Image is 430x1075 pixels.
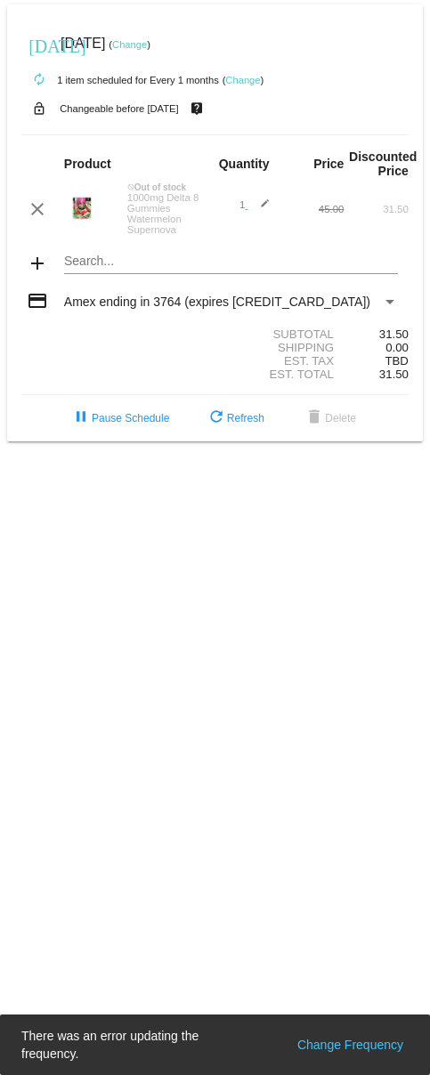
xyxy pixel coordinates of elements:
[186,97,207,120] mat-icon: live_help
[344,204,408,214] div: 31.50
[239,199,270,210] span: 1
[225,75,260,85] a: Change
[64,295,370,309] span: Amex ending in 3764 (expires [CREDIT_CARD_DATA])
[219,157,270,171] strong: Quantity
[313,157,344,171] strong: Price
[344,327,408,341] div: 31.50
[248,198,270,220] mat-icon: edit
[223,75,264,85] small: ( )
[70,408,92,429] mat-icon: pause
[292,1027,409,1063] button: Change Frequency
[118,182,215,192] div: Out of stock
[27,253,48,274] mat-icon: add
[28,97,50,120] mat-icon: lock_open
[191,402,279,434] button: Refresh
[27,290,48,311] mat-icon: credit_card
[215,341,344,354] div: Shipping
[280,204,344,214] div: 45.00
[64,157,111,171] strong: Product
[289,402,370,434] button: Delete
[215,327,344,341] div: Subtotal
[21,75,219,85] small: 1 item scheduled for Every 1 months
[127,183,134,190] mat-icon: not_interested
[215,354,344,368] div: Est. Tax
[27,198,48,220] mat-icon: clear
[28,69,50,91] mat-icon: autorenew
[118,192,215,235] div: 1000mg Delta 8 Gummies Watermelon Supernova
[21,1027,409,1063] simple-snack-bar: There was an error updating the frequency.
[56,402,183,434] button: Pause Schedule
[379,368,409,381] span: 31.50
[28,34,50,55] mat-icon: [DATE]
[112,39,147,50] a: Change
[215,368,344,381] div: Est. Total
[206,412,264,424] span: Refresh
[64,295,399,309] mat-select: Payment Method
[64,190,100,226] img: JustDelta8_Gummies_Slices_WatermelonSupernova_1000mg-1.jpg
[304,408,325,429] mat-icon: delete
[60,103,179,114] small: Changeable before [DATE]
[70,412,169,424] span: Pause Schedule
[304,412,356,424] span: Delete
[385,354,408,368] span: TBD
[206,408,227,429] mat-icon: refresh
[109,39,150,50] small: ( )
[64,255,399,269] input: Search...
[349,150,417,178] strong: Discounted Price
[385,341,409,354] span: 0.00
